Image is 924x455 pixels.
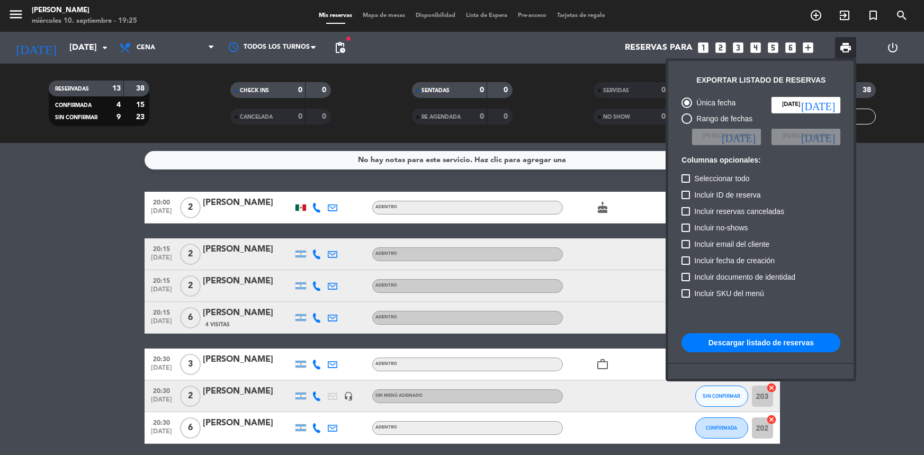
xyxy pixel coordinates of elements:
[694,254,775,267] span: Incluir fecha de creación
[334,41,346,54] span: pending_actions
[782,132,830,141] span: [PERSON_NAME]
[692,113,752,125] div: Rango de fechas
[694,205,784,218] span: Incluir reservas canceladas
[681,156,840,165] h6: Columnas opcionales:
[722,131,756,142] i: [DATE]
[694,189,760,201] span: Incluir ID de reserva
[694,287,764,300] span: Incluir SKU del menú
[694,221,748,234] span: Incluir no-shows
[696,74,826,86] div: Exportar listado de reservas
[692,97,735,109] div: Única fecha
[345,35,352,42] span: fiber_manual_record
[839,41,852,54] span: print
[694,238,769,251] span: Incluir email del cliente
[801,131,835,142] i: [DATE]
[681,333,840,352] button: Descargar listado de reservas
[703,132,750,141] span: [PERSON_NAME]
[801,100,835,110] i: [DATE]
[694,271,795,283] span: Incluir documento de identidad
[694,172,749,185] span: Seleccionar todo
